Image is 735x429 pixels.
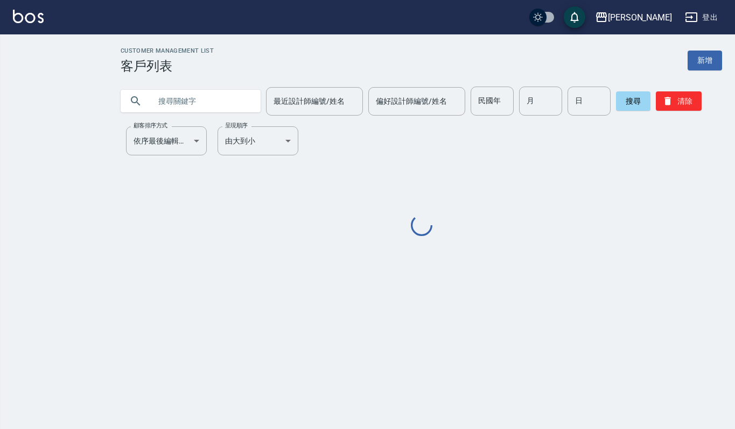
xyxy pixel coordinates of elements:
h3: 客戶列表 [121,59,214,74]
div: [PERSON_NAME] [608,11,672,24]
a: 新增 [688,51,722,70]
button: save [564,6,585,28]
img: Logo [13,10,44,23]
h2: Customer Management List [121,47,214,54]
button: 清除 [656,91,702,111]
button: 登出 [681,8,722,27]
button: [PERSON_NAME] [591,6,676,28]
label: 顧客排序方式 [134,121,167,130]
div: 由大到小 [218,126,298,155]
label: 呈現順序 [225,121,248,130]
div: 依序最後編輯時間 [126,126,207,155]
input: 搜尋關鍵字 [151,87,252,116]
button: 搜尋 [616,91,650,111]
